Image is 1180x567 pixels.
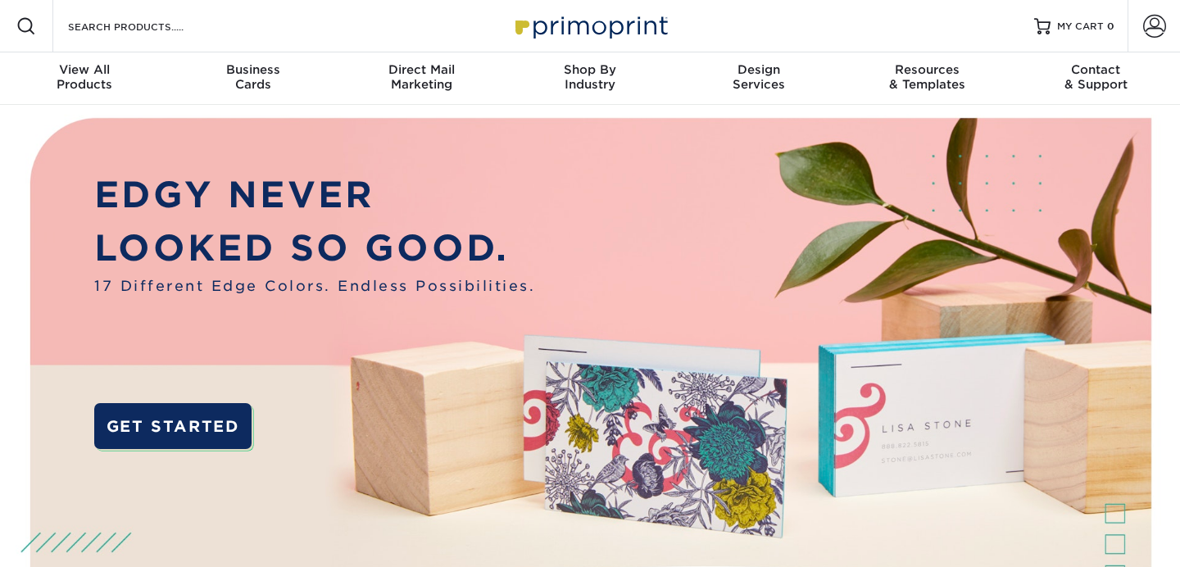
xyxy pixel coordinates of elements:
[1107,20,1114,32] span: 0
[843,62,1012,92] div: & Templates
[94,222,535,275] p: LOOKED SO GOOD.
[674,52,843,105] a: DesignServices
[843,52,1012,105] a: Resources& Templates
[169,52,338,105] a: BusinessCards
[337,52,506,105] a: Direct MailMarketing
[508,8,672,43] img: Primoprint
[94,169,535,222] p: EDGY NEVER
[66,16,226,36] input: SEARCH PRODUCTS.....
[94,275,535,297] span: 17 Different Edge Colors. Endless Possibilities.
[1057,20,1104,34] span: MY CART
[337,62,506,92] div: Marketing
[506,52,674,105] a: Shop ByIndustry
[169,62,338,92] div: Cards
[674,62,843,77] span: Design
[1011,52,1180,105] a: Contact& Support
[1011,62,1180,92] div: & Support
[506,62,674,92] div: Industry
[337,62,506,77] span: Direct Mail
[94,403,251,450] a: GET STARTED
[674,62,843,92] div: Services
[169,62,338,77] span: Business
[843,62,1012,77] span: Resources
[1011,62,1180,77] span: Contact
[506,62,674,77] span: Shop By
